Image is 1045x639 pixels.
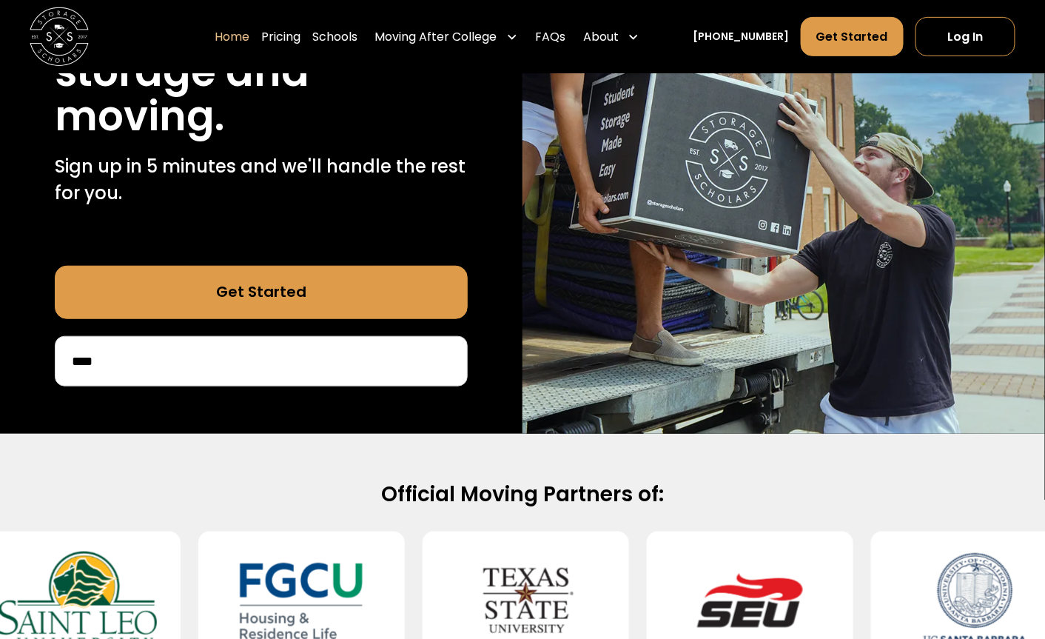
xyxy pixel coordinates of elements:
a: Home [215,16,249,58]
a: Get Started [55,266,468,319]
div: About [583,28,619,46]
div: About [577,16,645,58]
p: Sign up in 5 minutes and we'll handle the rest for you. [55,153,468,207]
a: [PHONE_NUMBER] [693,29,789,44]
h2: Official Moving Partners of: [53,481,993,508]
img: Storage Scholars main logo [30,7,89,67]
h1: Stress free student storage and moving. [55,5,468,139]
a: FAQs [535,16,565,58]
a: home [30,7,89,67]
div: Moving After College [375,28,497,46]
a: Pricing [261,16,300,58]
a: Log In [915,17,1016,57]
div: Moving After College [369,16,524,58]
a: Schools [312,16,357,58]
a: Get Started [801,17,904,57]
